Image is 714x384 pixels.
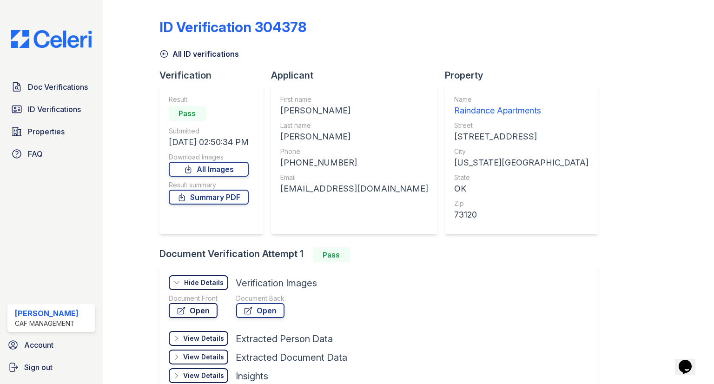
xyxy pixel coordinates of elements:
div: [PERSON_NAME] [280,130,428,143]
span: Sign out [24,362,53,373]
div: Raindance Apartments [454,104,588,117]
div: Email [280,173,428,182]
div: Street [454,121,588,130]
div: Phone [280,147,428,156]
iframe: chat widget [675,347,705,375]
div: Pass [169,106,206,121]
div: View Details [183,334,224,343]
div: Property [445,69,605,82]
span: Account [24,339,53,351]
div: Document Verification Attempt 1 [159,247,605,262]
div: View Details [183,352,224,362]
div: [PERSON_NAME] [15,308,79,319]
img: CE_Logo_Blue-a8612792a0a2168367f1c8372b55b34899dd931a85d93a1a3d3e32e68fde9ad4.png [4,30,99,48]
a: All Images [169,162,249,177]
div: CAF Management [15,319,79,328]
div: Extracted Person Data [236,332,333,345]
div: View Details [183,371,224,380]
div: Verification [159,69,271,82]
div: Pass [313,247,350,262]
div: State [454,173,588,182]
div: Extracted Document Data [236,351,347,364]
div: Document Back [236,294,284,303]
span: FAQ [28,148,43,159]
div: [DATE] 02:50:34 PM [169,136,249,149]
div: Last name [280,121,428,130]
div: Download Images [169,152,249,162]
div: 73120 [454,208,588,221]
div: Name [454,95,588,104]
a: Sign out [4,358,99,377]
span: Doc Verifications [28,81,88,93]
a: Account [4,336,99,354]
div: Submitted [169,126,249,136]
div: [EMAIL_ADDRESS][DOMAIN_NAME] [280,182,428,195]
div: [PERSON_NAME] [280,104,428,117]
span: ID Verifications [28,104,81,115]
a: Name Raindance Apartments [454,95,588,117]
span: Properties [28,126,65,137]
div: Result [169,95,249,104]
div: Verification Images [236,277,317,290]
a: Doc Verifications [7,78,95,96]
div: [US_STATE][GEOGRAPHIC_DATA] [454,156,588,169]
div: OK [454,182,588,195]
a: FAQ [7,145,95,163]
a: All ID verifications [159,48,239,60]
div: Hide Details [184,278,224,287]
div: City [454,147,588,156]
div: Zip [454,199,588,208]
a: Summary PDF [169,190,249,205]
div: First name [280,95,428,104]
a: Open [169,303,218,318]
div: ID Verification 304378 [159,19,306,35]
div: [PHONE_NUMBER] [280,156,428,169]
div: Result summary [169,180,249,190]
a: Open [236,303,284,318]
div: [STREET_ADDRESS] [454,130,588,143]
div: Applicant [271,69,445,82]
a: ID Verifications [7,100,95,119]
div: Document Front [169,294,218,303]
div: Insights [236,370,268,383]
a: Properties [7,122,95,141]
